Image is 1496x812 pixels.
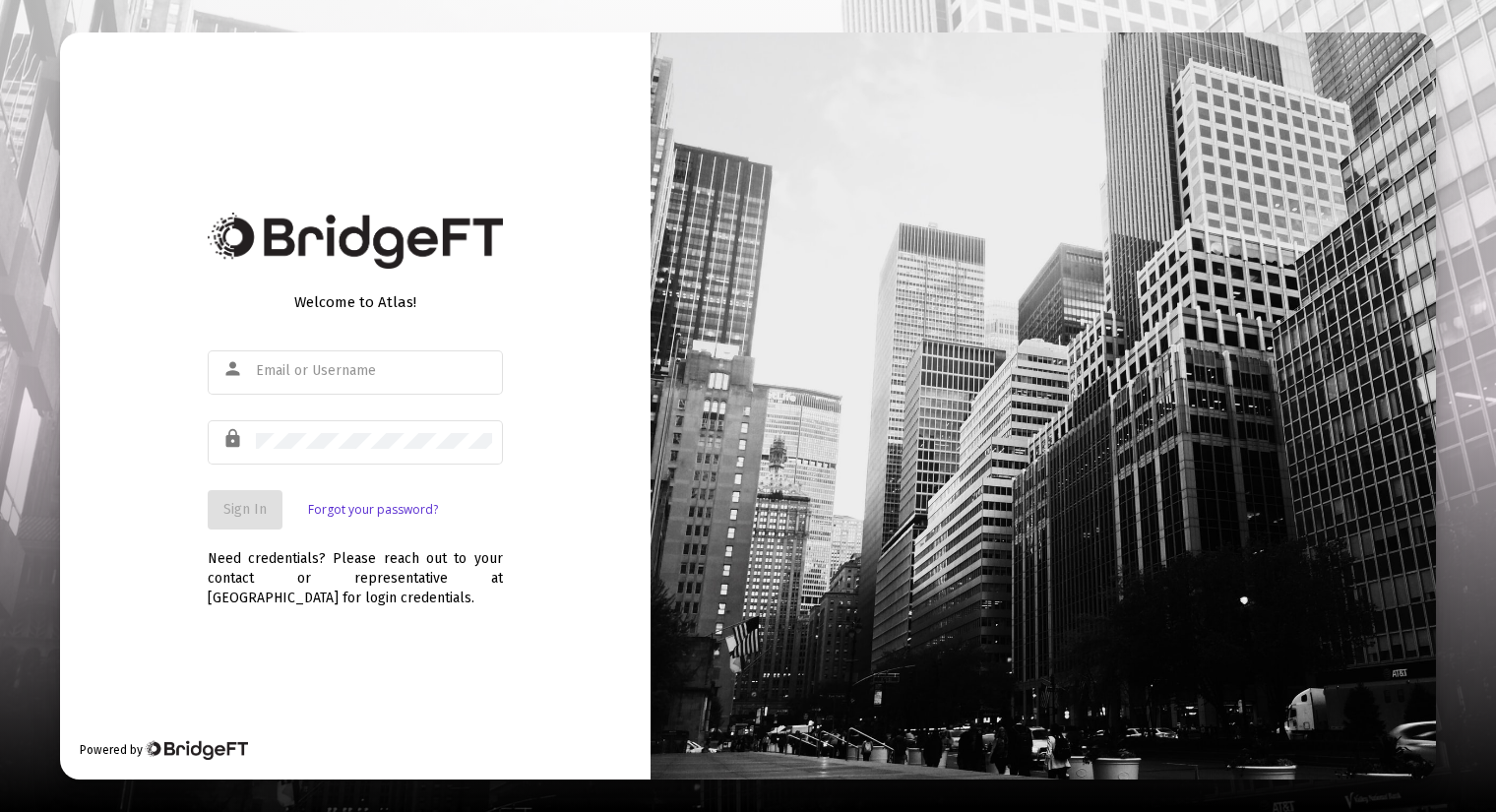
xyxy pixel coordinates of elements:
img: Bridge Financial Technology Logo [208,213,503,269]
a: Forgot your password? [308,500,438,520]
div: Powered by [80,740,248,760]
img: Bridge Financial Technology Logo [145,740,248,760]
div: Need credentials? Please reach out to your contact or representative at [GEOGRAPHIC_DATA] for log... [208,530,503,608]
input: Email or Username [256,363,492,379]
div: Welcome to Atlas! [208,292,503,312]
mat-icon: person [222,357,246,381]
button: Sign In [208,490,282,530]
mat-icon: lock [222,427,246,451]
span: Sign In [223,501,267,518]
